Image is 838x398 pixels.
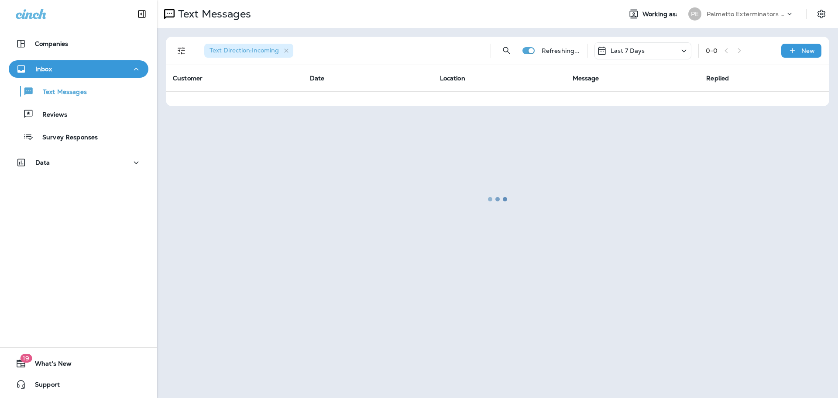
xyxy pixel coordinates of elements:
[9,82,148,100] button: Text Messages
[34,88,87,97] p: Text Messages
[130,5,154,23] button: Collapse Sidebar
[9,105,148,123] button: Reviews
[9,154,148,171] button: Data
[34,134,98,142] p: Survey Responses
[26,360,72,370] span: What's New
[35,66,52,73] p: Inbox
[9,35,148,52] button: Companies
[9,355,148,372] button: 19What's New
[26,381,60,391] span: Support
[9,128,148,146] button: Survey Responses
[34,111,67,119] p: Reviews
[9,60,148,78] button: Inbox
[20,354,32,363] span: 19
[801,47,815,54] p: New
[35,40,68,47] p: Companies
[35,159,50,166] p: Data
[9,376,148,393] button: Support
